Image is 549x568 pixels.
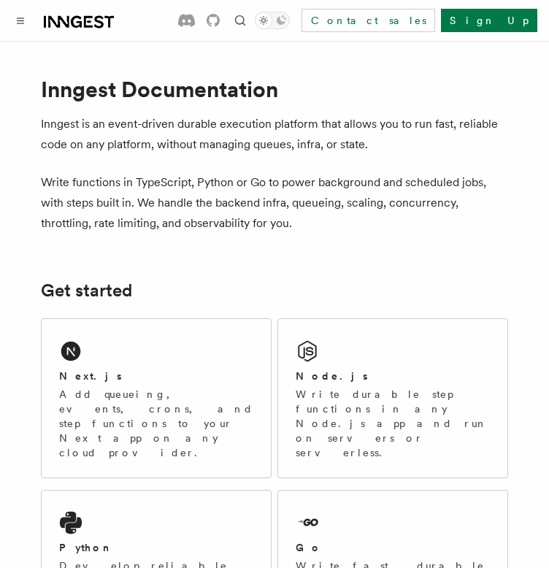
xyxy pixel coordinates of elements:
[41,114,508,155] p: Inngest is an event-driven durable execution platform that allows you to run fast, reliable code ...
[41,76,508,102] h1: Inngest Documentation
[231,12,249,29] button: Find something...
[41,280,132,301] a: Get started
[296,387,490,460] p: Write durable step functions in any Node.js app and run on servers or serverless.
[296,369,368,383] h2: Node.js
[59,540,113,555] h2: Python
[302,9,435,32] a: Contact sales
[277,318,508,478] a: Node.jsWrite durable step functions in any Node.js app and run on servers or serverless.
[296,540,322,555] h2: Go
[12,12,29,29] button: Toggle navigation
[59,369,122,383] h2: Next.js
[41,172,508,234] p: Write functions in TypeScript, Python or Go to power background and scheduled jobs, with steps bu...
[255,12,290,29] button: Toggle dark mode
[441,9,537,32] a: Sign Up
[59,387,253,460] p: Add queueing, events, crons, and step functions to your Next app on any cloud provider.
[41,318,272,478] a: Next.jsAdd queueing, events, crons, and step functions to your Next app on any cloud provider.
